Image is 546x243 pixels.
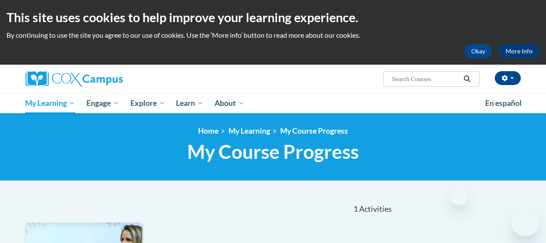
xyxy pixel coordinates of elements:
[26,71,182,87] a: Cox Campus
[187,140,359,163] span: My Course Progress
[485,99,522,108] span: En español
[86,98,119,108] span: Engage
[198,126,218,135] a: Home
[464,44,492,58] button: Okay
[499,44,539,58] a: More Info
[495,71,521,85] button: Account Settings
[480,94,527,112] a: En español
[176,98,203,108] span: Learn
[7,30,539,40] p: By continuing to use the site you agree to our use of cookies. Use the ‘More info’ button to read...
[19,93,527,113] div: Main menu
[209,93,250,113] a: About
[25,98,75,108] span: My Learning
[280,126,348,135] a: My Course Progress
[228,126,270,135] a: My Learning
[354,204,358,214] span: 1
[215,98,244,108] span: About
[81,93,125,113] a: Engage
[170,93,209,113] a: Learn
[130,98,165,108] span: Explore
[460,74,473,84] button: Search
[359,204,392,214] span: Activities
[511,208,539,236] iframe: Button to launch messaging window
[125,93,171,113] a: Explore
[26,71,123,87] img: Cox Campus
[20,93,81,113] a: My Learning
[450,187,468,205] iframe: Close message
[7,9,539,26] h2: This site uses cookies to help improve your learning experience.
[391,74,460,84] input: Search Courses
